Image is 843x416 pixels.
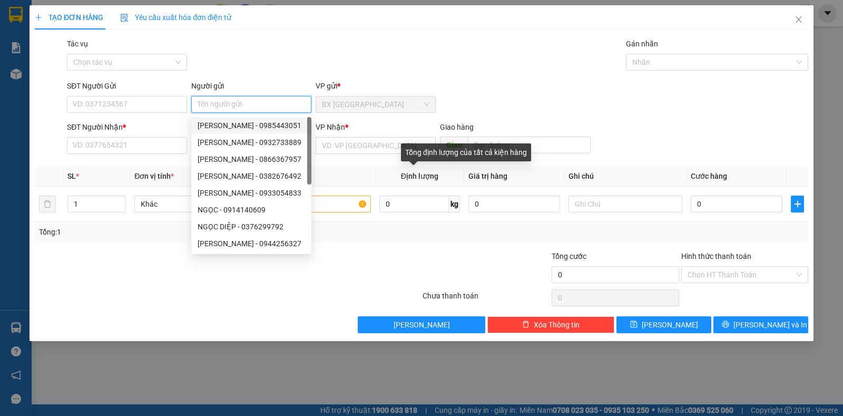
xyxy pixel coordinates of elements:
[733,319,807,331] span: [PERSON_NAME] và In
[8,68,117,81] div: 30.000
[9,9,116,34] div: BX [GEOGRAPHIC_DATA]
[67,40,88,48] label: Tác vụ
[564,166,687,187] th: Ghi chú
[198,137,305,148] div: [PERSON_NAME] - 0932733889
[568,196,682,212] input: Ghi Chú
[35,13,103,22] span: TẠO ĐƠN HÀNG
[191,201,311,218] div: NGỌC - 0914140609
[198,170,305,182] div: [PERSON_NAME] - 0382676492
[322,96,429,112] span: BX Tân Châu
[713,316,808,333] button: printer[PERSON_NAME] và In
[487,316,614,333] button: deleteXóa Thông tin
[468,137,591,153] input: Dọc đường
[141,196,242,212] span: Khác
[522,321,530,329] span: delete
[784,5,813,35] button: Close
[120,14,129,22] img: icon
[642,319,698,331] span: [PERSON_NAME]
[468,196,560,212] input: 0
[198,238,305,249] div: [PERSON_NAME] - 0944256327
[468,172,507,180] span: Giá trị hàng
[191,185,311,201] div: NGỌC ANH - 0933054833
[191,168,311,185] div: NGỌC NGOAN - 0382676492
[123,10,149,21] span: Nhận:
[35,14,42,21] span: plus
[198,153,305,165] div: [PERSON_NAME] - 0866367957
[123,47,230,62] div: 0968535711
[67,121,187,133] div: SĐT Người Nhận
[616,316,711,333] button: save[PERSON_NAME]
[691,172,727,180] span: Cước hàng
[394,319,450,331] span: [PERSON_NAME]
[795,15,803,24] span: close
[198,120,305,131] div: [PERSON_NAME] - 0985443051
[67,172,76,180] span: SL
[67,80,187,92] div: SĐT Người Gửi
[198,204,305,216] div: NGỌC - 0914140609
[681,252,751,260] label: Hình thức thanh toán
[191,235,311,252] div: NGỌC HÀ - 0944256327
[123,34,230,47] div: NGỌC
[191,151,311,168] div: NGỌC NAM - 0866367957
[134,172,174,180] span: Đơn vị tính
[626,40,658,48] label: Gán nhãn
[791,196,804,212] button: plus
[440,137,468,153] span: Giao
[630,321,638,329] span: save
[257,196,371,212] input: VD: Bàn, Ghế
[449,196,460,212] span: kg
[120,13,231,22] span: Yêu cầu xuất hóa đơn điện tử
[39,196,56,212] button: delete
[9,10,25,21] span: Gửi:
[401,172,438,180] span: Định lượng
[9,34,116,47] div: LONG
[791,200,803,208] span: plus
[191,134,311,151] div: Ngọc Hạnh - 0932733889
[8,69,24,80] span: CR :
[198,187,305,199] div: [PERSON_NAME] - 0933054833
[39,226,326,238] div: Tổng: 1
[534,319,580,331] span: Xóa Thông tin
[316,80,436,92] div: VP gửi
[9,47,116,62] div: 0979152112
[440,123,474,131] span: Giao hàng
[421,290,551,308] div: Chưa thanh toán
[358,316,485,333] button: [PERSON_NAME]
[191,218,311,235] div: NGỌC DIỆP - 0376299792
[401,143,531,161] div: Tổng định lượng của tất cả kiện hàng
[316,123,345,131] span: VP Nhận
[123,9,230,34] div: VP [GEOGRAPHIC_DATA]
[722,321,729,329] span: printer
[552,252,586,260] span: Tổng cước
[191,80,311,92] div: Người gửi
[191,117,311,134] div: Ngọc Anh - 0985443051
[198,221,305,233] div: NGỌC DIỆP - 0376299792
